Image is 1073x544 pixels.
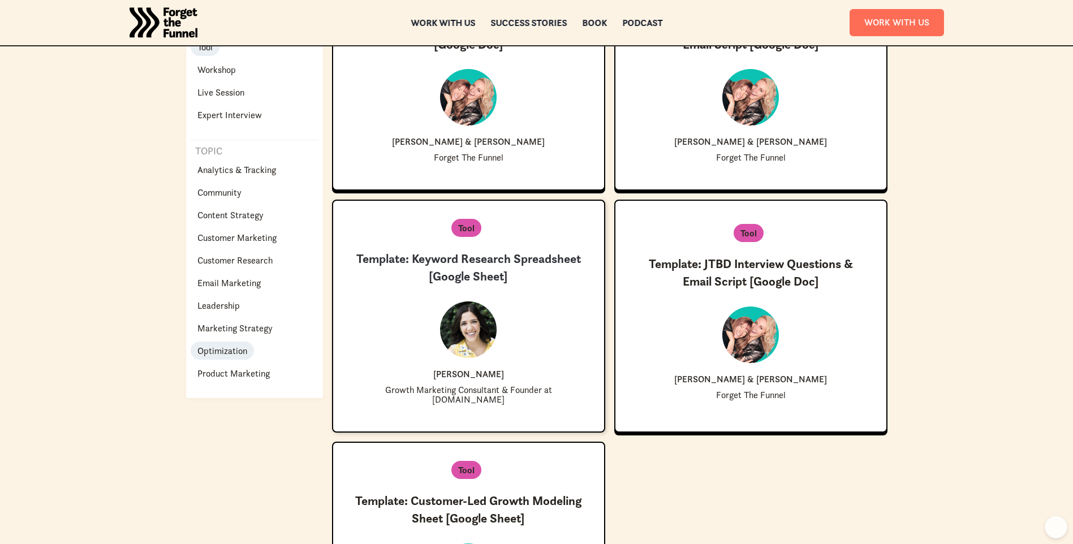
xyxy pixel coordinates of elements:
a: Leadership [191,296,247,314]
a: Customer Marketing [191,228,283,247]
p: Content Strategy [197,208,264,222]
p: Email Marketing [197,276,261,290]
p: Workshop [197,63,236,76]
p: Product Marketing [197,366,270,380]
p: Community [197,185,242,199]
a: Community [191,183,248,201]
a: Content Strategy [191,206,270,224]
a: Podcast [622,19,662,27]
p: Optimization [197,344,247,357]
p: Topic [191,145,222,158]
a: Workshop [191,61,243,79]
a: Expert Interview [191,106,269,124]
a: Success Stories [490,19,567,27]
a: Customer Research [191,251,279,269]
a: Optimization [191,342,254,360]
a: Live Session [191,83,251,101]
a: Email Marketing [191,274,268,292]
p: Forget The Funnel [716,390,786,400]
p: [PERSON_NAME] & [PERSON_NAME] [674,374,827,383]
p: Tool [740,226,757,240]
p: Tool [458,221,475,235]
a: Product Marketing [191,364,277,382]
p: Forget The Funnel [434,153,503,162]
p: Leadership [197,299,240,312]
p: Growth Marketing Consultant & Founder at [DOMAIN_NAME] [351,385,586,404]
a: ToolTemplate: Keyword Research Spreadsheet [Google Sheet][PERSON_NAME]Growth Marketing Consultant... [332,200,605,433]
p: [PERSON_NAME] & [PERSON_NAME] [674,137,827,146]
p: Expert Interview [197,108,262,122]
p: Tool [197,40,213,54]
a: Marketing Strategy [191,319,279,337]
p: Customer Research [197,253,273,267]
a: Work with us [411,19,475,27]
a: ToolTemplate: JTBD Interview Questions & Email Script [Google Doc][PERSON_NAME] & [PERSON_NAME]Fo... [614,200,887,433]
p: Forget The Funnel [716,153,786,162]
h3: Template: JTBD Interview Questions & Email Script [Google Doc] [634,256,868,291]
a: Tool [191,38,219,56]
p: Analytics & Tracking [197,163,276,176]
p: Tool [458,463,475,477]
h3: Template: Keyword Research Spreadsheet [Google Sheet] [351,251,586,286]
a: Analytics & Tracking [191,161,283,179]
p: [PERSON_NAME] & [PERSON_NAME] [392,137,545,146]
a: Book [582,19,607,27]
a: Work With Us [850,9,944,36]
p: Live Session [197,85,244,99]
h3: Template: Customer-Led Growth Modeling Sheet [Google Sheet] [351,493,586,528]
p: Customer Marketing [197,231,277,244]
p: [PERSON_NAME] [433,369,504,378]
p: Marketing Strategy [197,321,273,335]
